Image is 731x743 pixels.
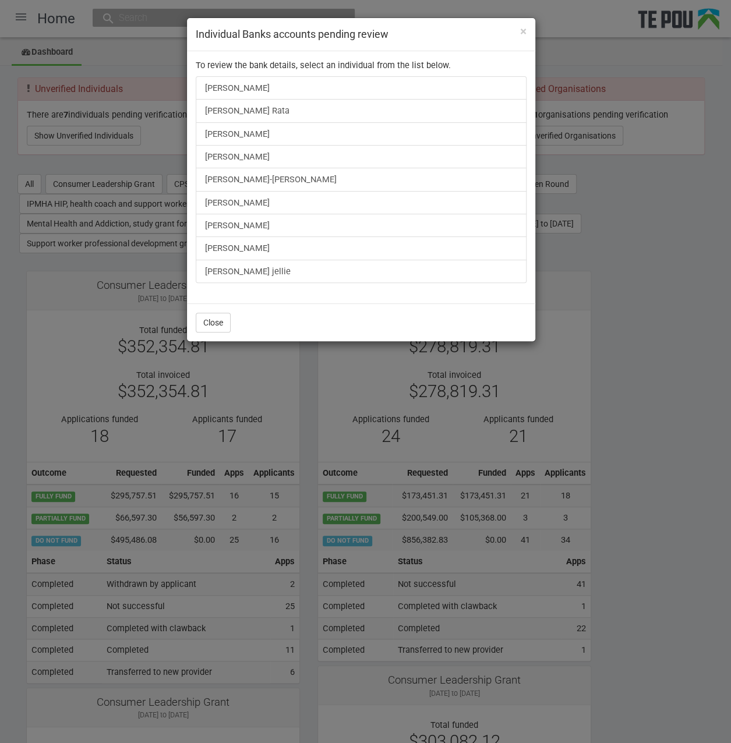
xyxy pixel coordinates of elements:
a: [PERSON_NAME] [196,76,527,100]
a: [PERSON_NAME] [196,236,527,260]
a: [PERSON_NAME] [196,191,527,214]
a: [PERSON_NAME] Rata [196,99,527,122]
p: To review the bank details, select an individual from the list below. [196,60,527,70]
a: [PERSON_NAME] jellie [196,260,527,283]
button: Close [196,313,231,332]
a: [PERSON_NAME]-[PERSON_NAME] [196,168,527,191]
a: [PERSON_NAME] [196,145,527,168]
h4: Individual Banks accounts pending review [196,27,527,42]
span: × [520,24,527,38]
a: [PERSON_NAME] [196,214,527,237]
a: [PERSON_NAME] [196,122,527,146]
button: Close [520,26,527,38]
